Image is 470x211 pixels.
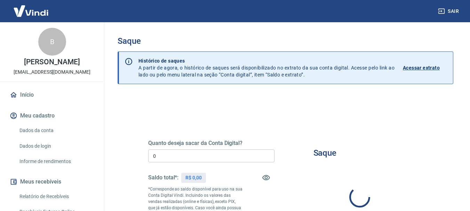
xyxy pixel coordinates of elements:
[8,108,96,123] button: Meu cadastro
[17,154,96,169] a: Informe de rendimentos
[24,58,80,66] p: [PERSON_NAME]
[17,123,96,138] a: Dados da conta
[8,174,96,189] button: Meus recebíveis
[14,68,90,76] p: [EMAIL_ADDRESS][DOMAIN_NAME]
[403,64,440,71] p: Acessar extrato
[38,28,66,56] div: B
[8,0,54,22] img: Vindi
[118,36,453,46] h3: Saque
[437,5,462,18] button: Sair
[148,140,274,147] h5: Quanto deseja sacar da Conta Digital?
[17,189,96,204] a: Relatório de Recebíveis
[148,174,178,181] h5: Saldo total*:
[313,148,337,158] h3: Saque
[185,174,202,181] p: R$ 0,00
[17,139,96,153] a: Dados de login
[138,57,395,64] p: Histórico de saques
[403,57,447,78] a: Acessar extrato
[8,87,96,103] a: Início
[138,57,395,78] p: A partir de agora, o histórico de saques será disponibilizado no extrato da sua conta digital. Ac...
